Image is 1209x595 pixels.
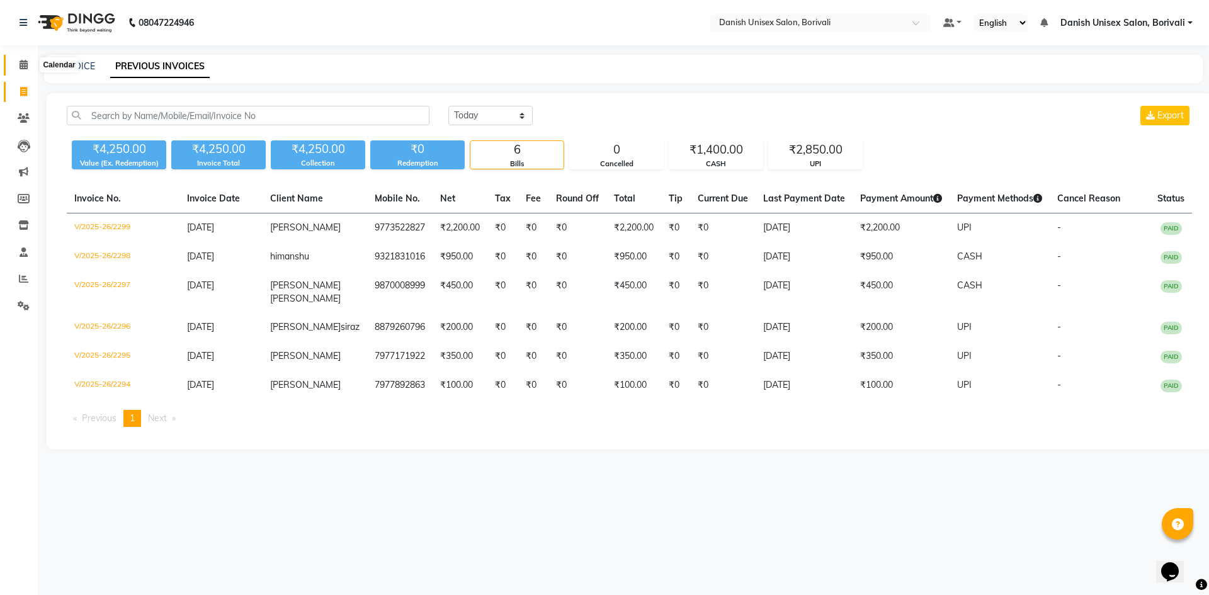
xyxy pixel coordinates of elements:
[1057,251,1061,262] span: -
[171,158,266,169] div: Invoice Total
[270,251,309,262] span: himanshu
[1161,222,1182,235] span: PAID
[433,342,487,371] td: ₹350.00
[853,371,950,400] td: ₹100.00
[487,242,518,271] td: ₹0
[110,55,210,78] a: PREVIOUS INVOICES
[556,193,599,204] span: Round Off
[548,271,606,313] td: ₹0
[669,159,763,169] div: CASH
[606,242,661,271] td: ₹950.00
[957,222,972,233] span: UPI
[957,280,982,291] span: CASH
[756,342,853,371] td: [DATE]
[957,379,972,390] span: UPI
[1161,380,1182,392] span: PAID
[487,271,518,313] td: ₹0
[769,141,862,159] div: ₹2,850.00
[1057,280,1061,291] span: -
[957,321,972,332] span: UPI
[67,213,179,243] td: V/2025-26/2299
[690,271,756,313] td: ₹0
[526,193,541,204] span: Fee
[130,412,135,424] span: 1
[570,159,663,169] div: Cancelled
[860,193,942,204] span: Payment Amount
[1157,110,1184,121] span: Export
[756,213,853,243] td: [DATE]
[470,159,564,169] div: Bills
[548,371,606,400] td: ₹0
[1057,379,1061,390] span: -
[1156,545,1196,582] iframe: chat widget
[367,242,433,271] td: 9321831016
[606,271,661,313] td: ₹450.00
[690,371,756,400] td: ₹0
[270,350,341,361] span: [PERSON_NAME]
[270,193,323,204] span: Client Name
[1161,280,1182,293] span: PAID
[853,342,950,371] td: ₹350.00
[606,342,661,371] td: ₹350.00
[957,251,982,262] span: CASH
[271,140,365,158] div: ₹4,250.00
[756,271,853,313] td: [DATE]
[433,271,487,313] td: ₹450.00
[661,242,690,271] td: ₹0
[548,213,606,243] td: ₹0
[341,321,360,332] span: siraz
[756,242,853,271] td: [DATE]
[548,242,606,271] td: ₹0
[518,313,548,342] td: ₹0
[171,140,266,158] div: ₹4,250.00
[187,193,240,204] span: Invoice Date
[548,342,606,371] td: ₹0
[32,5,118,40] img: logo
[433,242,487,271] td: ₹950.00
[853,213,950,243] td: ₹2,200.00
[853,271,950,313] td: ₹450.00
[187,280,214,291] span: [DATE]
[72,158,166,169] div: Value (Ex. Redemption)
[1057,350,1061,361] span: -
[82,412,116,424] span: Previous
[270,379,341,390] span: [PERSON_NAME]
[518,271,548,313] td: ₹0
[187,251,214,262] span: [DATE]
[367,313,433,342] td: 8879260796
[853,242,950,271] td: ₹950.00
[690,213,756,243] td: ₹0
[957,193,1042,204] span: Payment Methods
[1057,222,1061,233] span: -
[487,313,518,342] td: ₹0
[661,213,690,243] td: ₹0
[606,371,661,400] td: ₹100.00
[433,313,487,342] td: ₹200.00
[370,140,465,158] div: ₹0
[518,213,548,243] td: ₹0
[470,141,564,159] div: 6
[669,193,683,204] span: Tip
[187,379,214,390] span: [DATE]
[433,371,487,400] td: ₹100.00
[67,242,179,271] td: V/2025-26/2298
[487,213,518,243] td: ₹0
[518,242,548,271] td: ₹0
[40,57,78,72] div: Calendar
[367,271,433,313] td: 9870008999
[67,313,179,342] td: V/2025-26/2296
[690,242,756,271] td: ₹0
[1140,106,1189,125] button: Export
[1161,322,1182,334] span: PAID
[1060,16,1185,30] span: Danish Unisex Salon, Borivali
[769,159,862,169] div: UPI
[187,321,214,332] span: [DATE]
[698,193,748,204] span: Current Due
[67,410,1192,427] nav: Pagination
[270,321,341,332] span: [PERSON_NAME]
[614,193,635,204] span: Total
[661,271,690,313] td: ₹0
[661,313,690,342] td: ₹0
[1161,351,1182,363] span: PAID
[669,141,763,159] div: ₹1,400.00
